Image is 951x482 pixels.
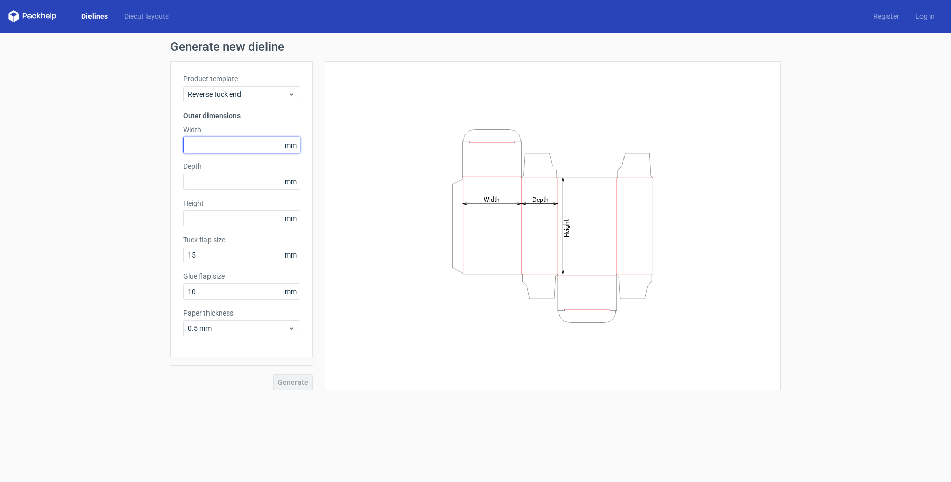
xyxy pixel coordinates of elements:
tspan: Width [484,195,500,203]
label: Depth [183,161,300,172]
span: mm [282,247,300,263]
span: mm [282,174,300,189]
h1: Generate new dieline [170,41,781,53]
label: Glue flap size [183,271,300,281]
h3: Outer dimensions [183,110,300,121]
label: Width [183,125,300,135]
a: Register [865,11,907,21]
a: Log in [907,11,943,21]
span: mm [282,211,300,226]
span: mm [282,284,300,299]
label: Product template [183,74,300,84]
label: Tuck flap size [183,235,300,245]
tspan: Depth [532,195,549,203]
a: Diecut layouts [116,11,177,21]
tspan: Height [563,219,570,237]
label: Height [183,198,300,208]
a: Dielines [73,11,116,21]
label: Paper thickness [183,308,300,318]
span: mm [282,137,300,153]
span: Reverse tuck end [188,89,288,99]
span: 0.5 mm [188,323,288,333]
